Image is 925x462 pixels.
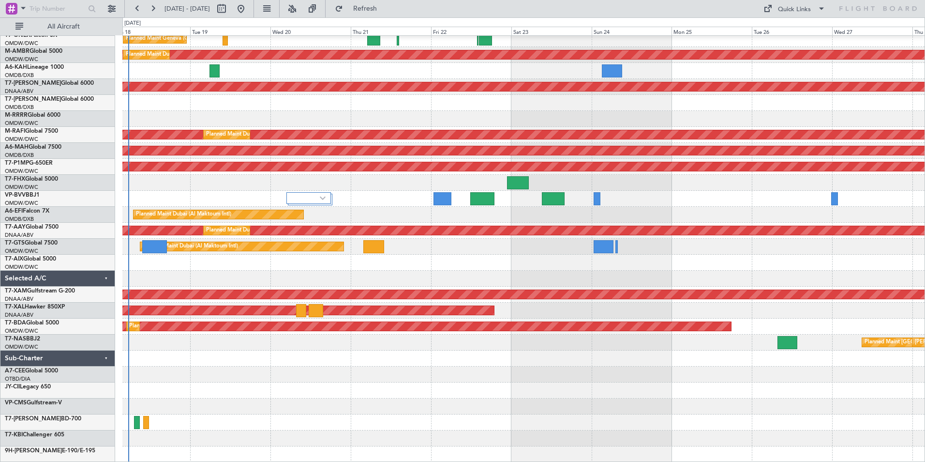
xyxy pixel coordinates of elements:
[5,208,23,214] span: A6-EFI
[5,72,34,79] a: OMDB/DXB
[778,5,811,15] div: Quick Links
[5,224,59,230] a: T7-AAYGlobal 7500
[511,27,592,35] div: Sat 23
[5,192,40,198] a: VP-BVVBBJ1
[5,208,49,214] a: A6-EFIFalcon 7X
[5,247,38,255] a: OMDW/DWC
[126,31,206,46] div: Planned Maint Geneva (Cointrin)
[5,96,61,102] span: T7-[PERSON_NAME]
[345,5,386,12] span: Refresh
[592,27,672,35] div: Sun 24
[5,400,62,406] a: VP-CMSGulfstream-V
[5,80,94,86] a: T7-[PERSON_NAME]Global 6000
[206,223,301,238] div: Planned Maint Dubai (Al Maktoum Intl)
[671,27,752,35] div: Mon 25
[5,416,61,422] span: T7-[PERSON_NAME]
[5,160,53,166] a: T7-P1MPG-650ER
[5,64,64,70] a: A6-KAHLineage 1000
[5,384,20,390] span: JY-CII
[5,48,30,54] span: M-AMBR
[5,295,33,303] a: DNAA/ABV
[25,23,102,30] span: All Aircraft
[5,104,34,111] a: OMDB/DXB
[5,144,61,150] a: A6-MAHGlobal 7500
[5,200,38,207] a: OMDW/DWC
[5,231,33,239] a: DNAA/ABV
[752,27,832,35] div: Tue 26
[5,384,51,390] a: JY-CIILegacy 650
[351,27,431,35] div: Thu 21
[5,168,38,175] a: OMDW/DWC
[5,112,28,118] span: M-RRRR
[5,176,58,182] a: T7-FHXGlobal 5000
[5,176,25,182] span: T7-FHX
[5,448,95,454] a: 9H-[PERSON_NAME]E-190/E-195
[5,48,62,54] a: M-AMBRGlobal 5000
[164,4,210,13] span: [DATE] - [DATE]
[5,256,23,262] span: T7-AIX
[5,336,26,342] span: T7-NAS
[832,27,912,35] div: Wed 27
[206,127,301,142] div: Planned Maint Dubai (Al Maktoum Intl)
[5,40,38,47] a: OMDW/DWC
[5,304,65,310] a: T7-XALHawker 850XP
[136,207,231,222] div: Planned Maint Dubai (Al Maktoum Intl)
[5,311,33,319] a: DNAA/ABV
[5,136,38,143] a: OMDW/DWC
[190,27,270,35] div: Tue 19
[143,239,238,254] div: Planned Maint Dubai (Al Maktoum Intl)
[5,224,26,230] span: T7-AAY
[5,120,38,127] a: OMDW/DWC
[5,432,23,438] span: T7-KBI
[5,64,27,70] span: A6-KAH
[5,56,38,63] a: OMDW/DWC
[5,112,60,118] a: M-RRRRGlobal 6000
[5,184,38,191] a: OMDW/DWC
[330,1,388,16] button: Refresh
[5,192,26,198] span: VP-BVV
[5,448,62,454] span: 9H-[PERSON_NAME]
[11,19,105,34] button: All Aircraft
[5,368,25,374] span: A7-CEE
[5,240,58,246] a: T7-GTSGlobal 7500
[5,368,58,374] a: A7-CEEGlobal 5000
[5,144,29,150] span: A6-MAH
[5,128,25,134] span: M-RAFI
[129,319,224,334] div: Planned Maint Dubai (Al Maktoum Intl)
[5,432,64,438] a: T7-KBIChallenger 605
[5,88,33,95] a: DNAA/ABV
[126,47,221,62] div: Planned Maint Dubai (Al Maktoum Intl)
[5,288,75,294] a: T7-XAMGulfstream G-200
[5,336,40,342] a: T7-NASBBJ2
[270,27,351,35] div: Wed 20
[5,263,38,271] a: OMDW/DWC
[5,240,25,246] span: T7-GTS
[431,27,511,35] div: Fri 22
[5,256,56,262] a: T7-AIXGlobal 5000
[5,400,27,406] span: VP-CMS
[5,160,29,166] span: T7-P1MP
[30,1,85,16] input: Trip Number
[5,320,59,326] a: T7-BDAGlobal 5000
[5,152,34,159] a: OMDB/DXB
[5,375,30,383] a: OTBD/DIA
[5,216,34,223] a: OMDB/DXB
[110,27,191,35] div: Mon 18
[759,1,830,16] button: Quick Links
[320,196,326,200] img: arrow-gray.svg
[5,96,94,102] a: T7-[PERSON_NAME]Global 6000
[5,80,61,86] span: T7-[PERSON_NAME]
[5,343,38,351] a: OMDW/DWC
[124,19,141,28] div: [DATE]
[5,327,38,335] a: OMDW/DWC
[5,304,25,310] span: T7-XAL
[5,416,81,422] a: T7-[PERSON_NAME]BD-700
[5,288,27,294] span: T7-XAM
[5,128,58,134] a: M-RAFIGlobal 7500
[5,320,26,326] span: T7-BDA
